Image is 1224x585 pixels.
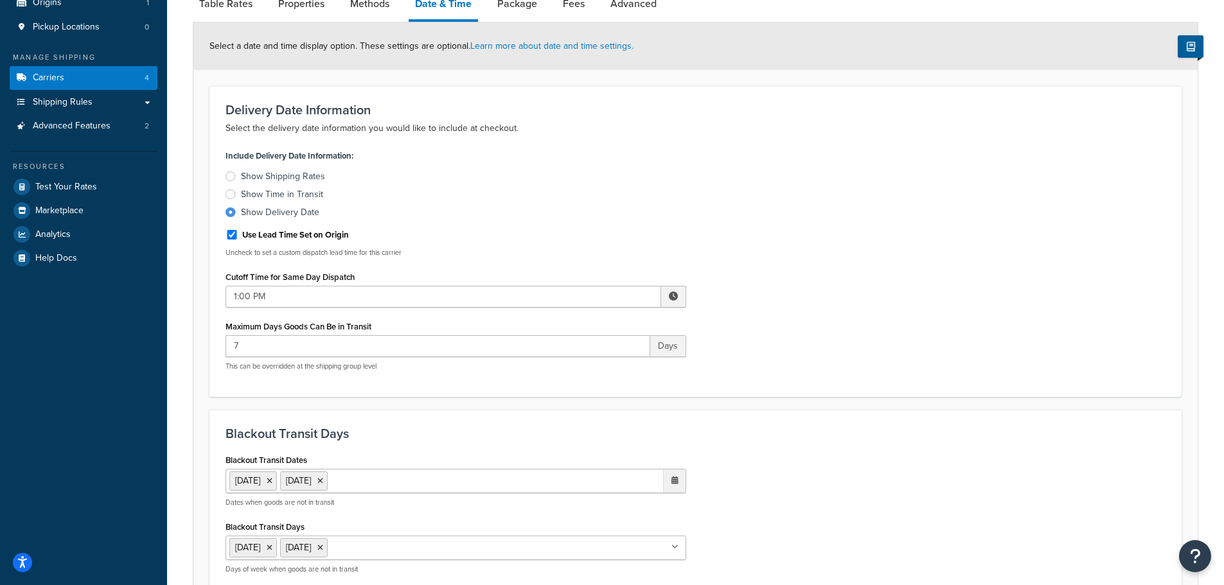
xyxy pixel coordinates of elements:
span: Marketplace [35,205,84,216]
span: Pickup Locations [33,22,100,33]
div: Show Shipping Rates [241,170,325,183]
div: Show Delivery Date [241,206,319,219]
a: Shipping Rules [10,91,157,114]
a: Advanced Features2 [10,114,157,138]
span: 2 [145,121,149,132]
span: Advanced Features [33,121,111,132]
p: Dates when goods are not in transit [226,498,686,507]
p: Uncheck to set a custom dispatch lead time for this carrier [226,248,686,258]
div: Resources [10,161,157,172]
label: Cutoff Time for Same Day Dispatch [226,272,355,282]
span: [DATE] [235,541,260,554]
button: Open Resource Center [1179,540,1211,572]
span: Shipping Rules [33,97,93,108]
label: Maximum Days Goods Can Be in Transit [226,322,371,331]
h3: Blackout Transit Days [226,426,1166,441]
div: Manage Shipping [10,52,157,63]
label: Use Lead Time Set on Origin [242,229,349,241]
span: Test Your Rates [35,182,97,193]
span: Select a date and time display option. These settings are optional. [209,39,634,53]
p: Select the delivery date information you would like to include at checkout. [226,121,1166,136]
label: Blackout Transit Dates [226,455,307,465]
li: Advanced Features [10,114,157,138]
a: Test Your Rates [10,175,157,198]
span: 0 [145,22,149,33]
li: Pickup Locations [10,15,157,39]
li: [DATE] [280,471,328,491]
span: 4 [145,73,149,83]
li: Carriers [10,66,157,90]
span: Help Docs [35,253,77,264]
p: Days of week when goods are not in transit [226,564,686,574]
a: Carriers4 [10,66,157,90]
span: Analytics [35,229,71,240]
span: Carriers [33,73,64,83]
a: Learn more about date and time settings. [470,39,634,53]
button: Show Help Docs [1178,35,1203,58]
span: [DATE] [286,541,311,554]
a: Analytics [10,223,157,246]
p: This can be overridden at the shipping group level [226,362,686,371]
label: Include Delivery Date Information: [226,147,353,165]
a: Pickup Locations0 [10,15,157,39]
span: Days [650,335,686,357]
a: Help Docs [10,247,157,270]
div: Show Time in Transit [241,188,323,201]
label: Blackout Transit Days [226,522,305,532]
a: Marketplace [10,199,157,222]
li: [DATE] [229,471,277,491]
h3: Delivery Date Information [226,103,1166,117]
